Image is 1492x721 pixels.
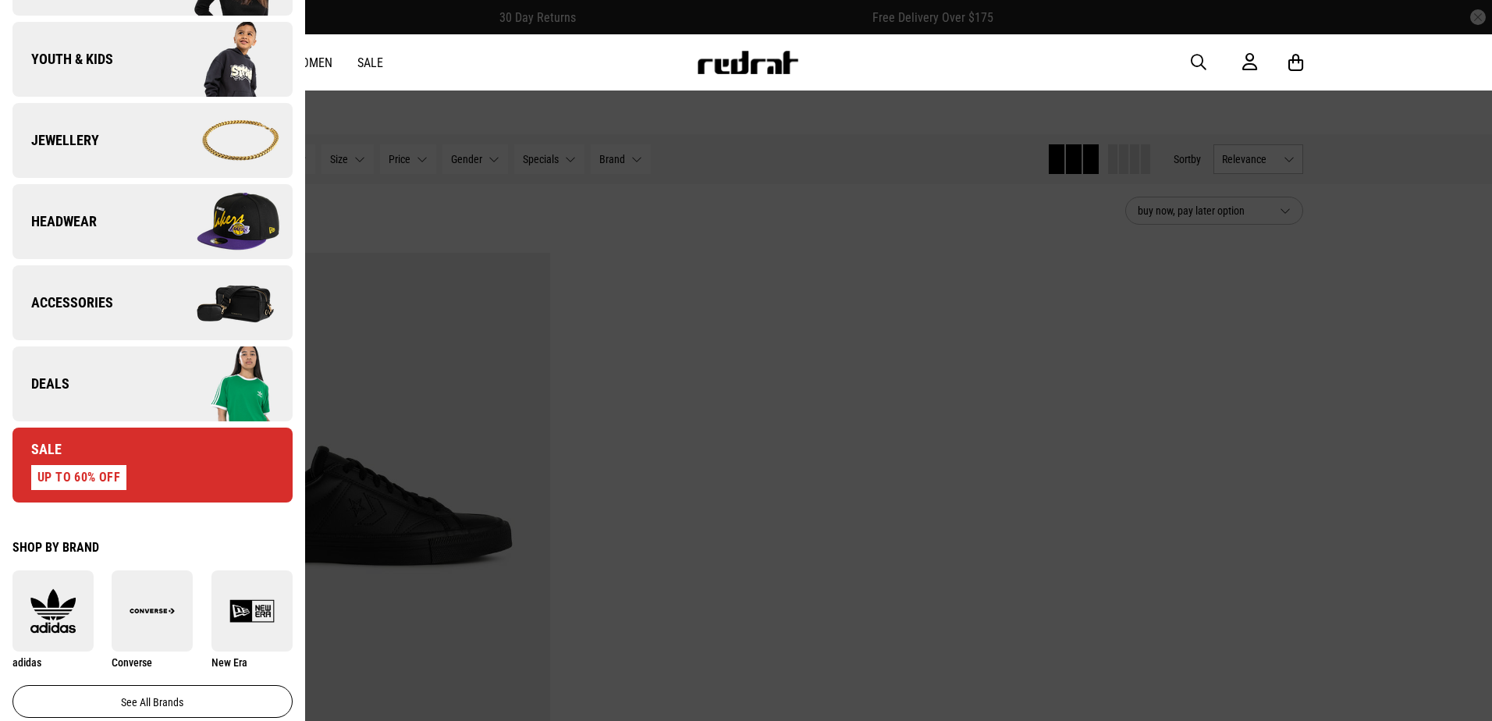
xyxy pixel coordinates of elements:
a: Deals Company [12,346,293,421]
a: Sale UP TO 60% OFF [12,428,293,503]
div: UP TO 60% OFF [31,465,126,490]
img: Redrat logo [696,51,799,74]
div: Shop by Brand [12,540,293,555]
img: Company [152,183,292,261]
a: Youth & Kids Company [12,22,293,97]
span: Accessories [12,293,113,312]
span: Deals [12,375,69,393]
img: New Era [211,588,293,634]
span: Converse [112,656,152,669]
a: New Era New Era [211,570,293,669]
a: Jewellery Company [12,103,293,178]
span: Headwear [12,212,97,231]
img: adidas [12,588,94,634]
a: Women [292,55,332,70]
img: Company [152,264,292,342]
a: adidas adidas [12,570,94,669]
img: Company [152,20,292,98]
span: New Era [211,656,247,669]
a: Converse Converse [112,570,193,669]
img: Company [152,345,292,423]
img: Company [152,101,292,179]
span: Sale [12,440,62,459]
a: See all brands [12,685,293,718]
a: Accessories Company [12,265,293,340]
a: Headwear Company [12,184,293,259]
span: Jewellery [12,131,99,150]
a: Sale [357,55,383,70]
img: Converse [112,588,193,634]
span: Youth & Kids [12,50,113,69]
button: Open LiveChat chat widget [12,6,59,53]
span: adidas [12,656,41,669]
